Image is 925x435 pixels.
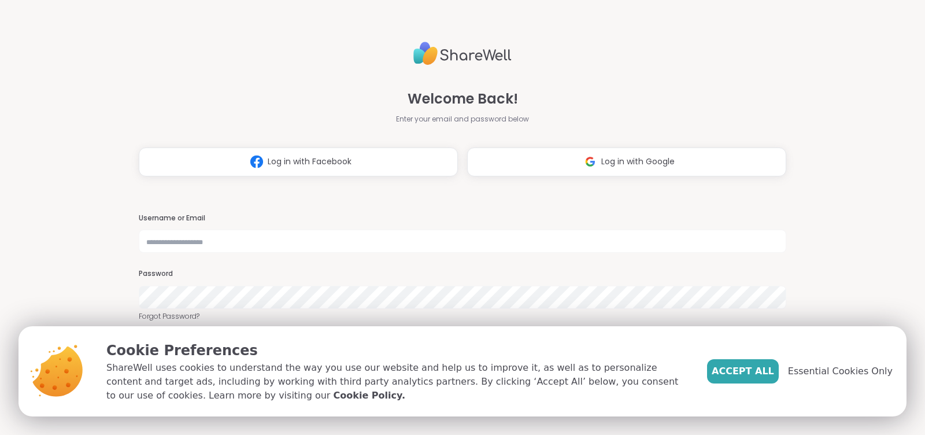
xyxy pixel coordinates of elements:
img: ShareWell Logomark [246,151,268,172]
span: Accept All [712,364,774,378]
p: ShareWell uses cookies to understand the way you use our website and help us to improve it, as we... [106,361,689,403]
h3: Password [139,269,786,279]
button: Log in with Facebook [139,148,458,176]
span: Welcome Back! [408,89,518,109]
span: Log in with Facebook [268,156,351,168]
span: Log in with Google [601,156,675,168]
p: Cookie Preferences [106,340,689,361]
span: Enter your email and password below [396,114,529,124]
a: Forgot Password? [139,311,786,322]
span: Essential Cookies Only [788,364,893,378]
img: ShareWell Logomark [579,151,601,172]
button: Accept All [707,359,779,384]
a: Cookie Policy. [334,389,405,403]
img: ShareWell Logo [413,37,512,70]
h3: Username or Email [139,213,786,223]
button: Log in with Google [467,148,786,176]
